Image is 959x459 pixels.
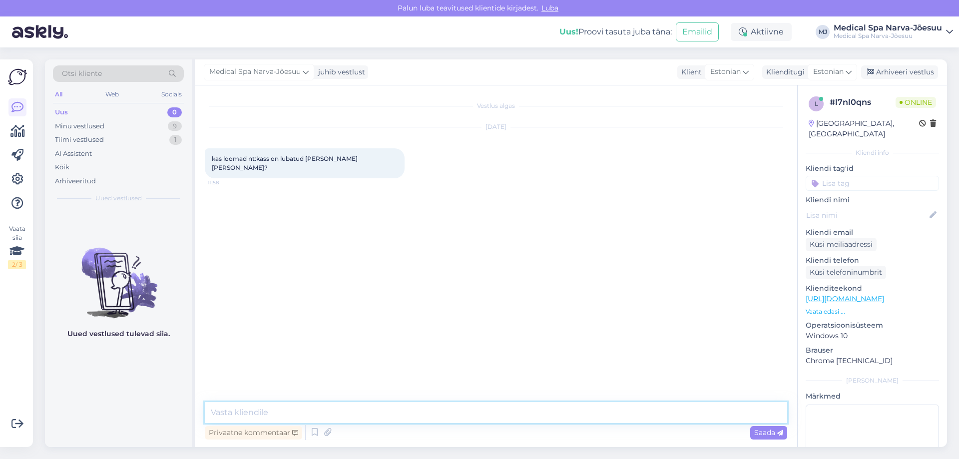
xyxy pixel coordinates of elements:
[806,345,939,356] p: Brauser
[731,23,792,41] div: Aktiivne
[806,148,939,157] div: Kliendi info
[212,155,359,171] span: kas loomad nt:kass on lubatud [PERSON_NAME] [PERSON_NAME]?
[55,121,104,131] div: Minu vestlused
[834,24,942,32] div: Medical Spa Narva-Jõesuu
[55,176,96,186] div: Arhiveeritud
[806,238,877,251] div: Küsi meiliaadressi
[754,428,783,437] span: Saada
[806,227,939,238] p: Kliendi email
[559,26,672,38] div: Proovi tasuta juba täna:
[861,65,938,79] div: Arhiveeri vestlus
[806,320,939,331] p: Operatsioonisüsteem
[8,224,26,269] div: Vaata siia
[806,255,939,266] p: Kliendi telefon
[806,307,939,316] p: Vaata edasi ...
[806,294,884,303] a: [URL][DOMAIN_NAME]
[677,67,702,77] div: Klient
[538,3,561,12] span: Luba
[806,176,939,191] input: Lisa tag
[55,107,68,117] div: Uus
[806,376,939,385] div: [PERSON_NAME]
[806,195,939,205] p: Kliendi nimi
[167,107,182,117] div: 0
[762,67,805,77] div: Klienditugi
[806,331,939,341] p: Windows 10
[676,22,719,41] button: Emailid
[813,66,844,77] span: Estonian
[834,24,953,40] a: Medical Spa Narva-JõesuuMedical Spa Narva-Jõesuu
[896,97,936,108] span: Online
[806,163,939,174] p: Kliendi tag'id
[208,179,245,186] span: 11:58
[53,88,64,101] div: All
[55,149,92,159] div: AI Assistent
[205,101,787,110] div: Vestlus algas
[168,121,182,131] div: 9
[8,260,26,269] div: 2 / 3
[8,67,27,86] img: Askly Logo
[830,96,896,108] div: # l7nl0qns
[314,67,365,77] div: juhib vestlust
[169,135,182,145] div: 1
[205,122,787,131] div: [DATE]
[95,194,142,203] span: Uued vestlused
[67,329,170,339] p: Uued vestlused tulevad siia.
[55,162,69,172] div: Kõik
[55,135,104,145] div: Tiimi vestlused
[559,27,578,36] b: Uus!
[806,283,939,294] p: Klienditeekond
[159,88,184,101] div: Socials
[809,118,919,139] div: [GEOGRAPHIC_DATA], [GEOGRAPHIC_DATA]
[710,66,741,77] span: Estonian
[45,230,192,320] img: No chats
[209,66,301,77] span: Medical Spa Narva-Jõesuu
[816,25,830,39] div: MJ
[62,68,102,79] span: Otsi kliente
[834,32,942,40] div: Medical Spa Narva-Jõesuu
[806,266,886,279] div: Küsi telefoninumbrit
[205,426,302,440] div: Privaatne kommentaar
[806,391,939,402] p: Märkmed
[806,356,939,366] p: Chrome [TECHNICAL_ID]
[103,88,121,101] div: Web
[806,210,928,221] input: Lisa nimi
[815,100,818,107] span: l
